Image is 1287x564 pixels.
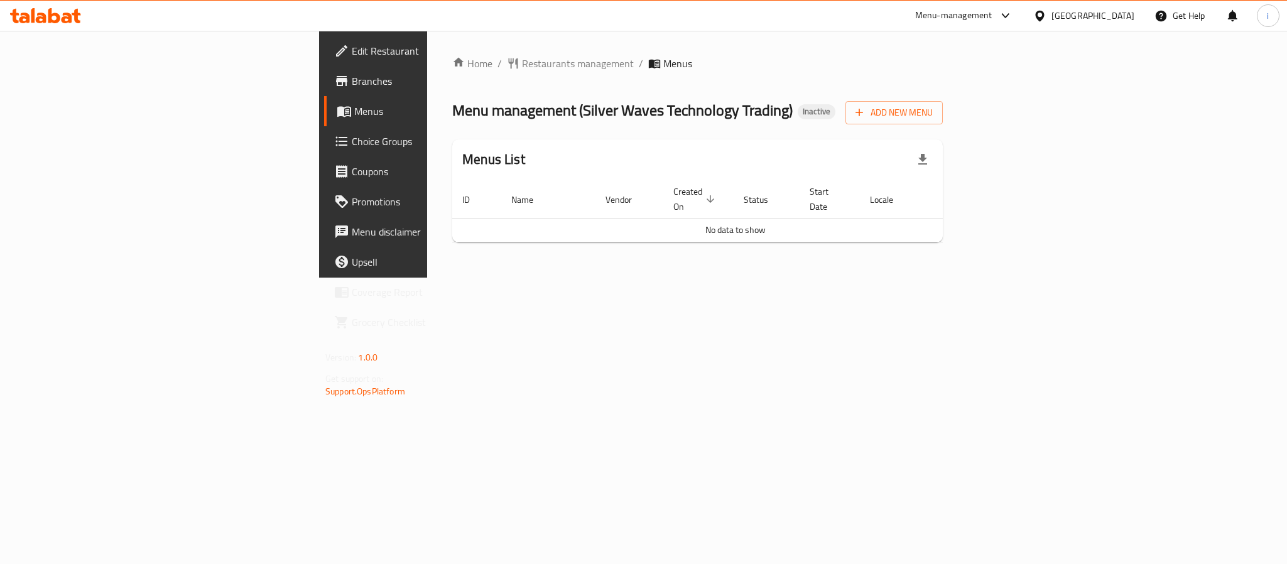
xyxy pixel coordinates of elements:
a: Restaurants management [507,56,634,71]
a: Coverage Report [324,277,534,307]
div: Inactive [798,104,835,119]
span: Name [511,192,550,207]
span: Add New Menu [855,105,933,121]
span: Locale [870,192,910,207]
span: Edit Restaurant [352,43,524,58]
h2: Menus List [462,150,525,169]
span: Menus [354,104,524,119]
span: Menu management ( Silver Waves Technology Trading ) [452,96,793,124]
span: Upsell [352,254,524,269]
a: Coupons [324,156,534,187]
span: Coupons [352,164,524,179]
span: Restaurants management [522,56,634,71]
nav: breadcrumb [452,56,943,71]
a: Menu disclaimer [324,217,534,247]
span: Created On [673,184,719,214]
span: No data to show [705,222,766,238]
span: Grocery Checklist [352,315,524,330]
a: Upsell [324,247,534,277]
div: Menu-management [915,8,992,23]
li: / [639,56,643,71]
a: Support.OpsPlatform [325,383,405,399]
span: Menu disclaimer [352,224,524,239]
a: Menus [324,96,534,126]
span: Start Date [810,184,845,214]
div: Export file [908,144,938,175]
a: Branches [324,66,534,96]
span: Status [744,192,785,207]
table: enhanced table [452,180,1019,242]
span: ID [462,192,486,207]
div: [GEOGRAPHIC_DATA] [1051,9,1134,23]
th: Actions [925,180,1019,219]
a: Choice Groups [324,126,534,156]
a: Grocery Checklist [324,307,534,337]
span: Version: [325,349,356,366]
a: Edit Restaurant [324,36,534,66]
span: Choice Groups [352,134,524,149]
span: Vendor [605,192,648,207]
a: Promotions [324,187,534,217]
button: Add New Menu [845,101,943,124]
span: Branches [352,73,524,89]
span: Inactive [798,106,835,117]
span: Menus [663,56,692,71]
span: Get support on: [325,371,383,387]
span: i [1267,9,1269,23]
span: Promotions [352,194,524,209]
span: 1.0.0 [358,349,377,366]
span: Coverage Report [352,285,524,300]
